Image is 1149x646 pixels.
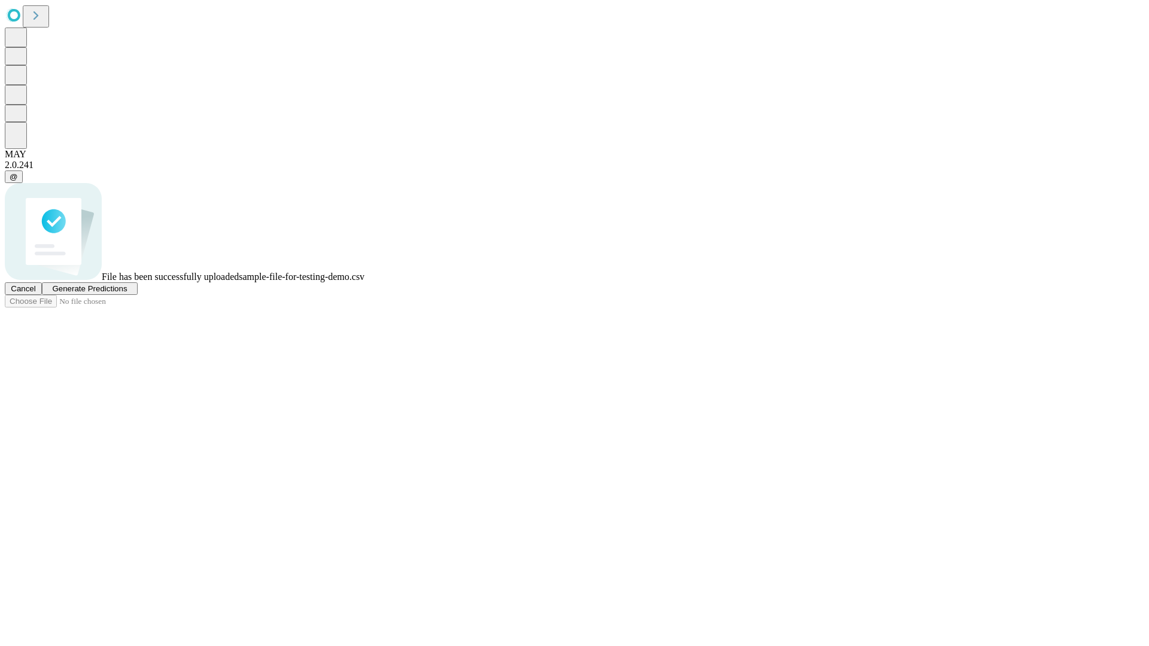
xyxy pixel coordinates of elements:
div: 2.0.241 [5,160,1144,170]
button: Generate Predictions [42,282,138,295]
span: @ [10,172,18,181]
span: Cancel [11,284,36,293]
span: File has been successfully uploaded [102,272,239,282]
span: sample-file-for-testing-demo.csv [239,272,364,282]
div: MAY [5,149,1144,160]
button: Cancel [5,282,42,295]
span: Generate Predictions [52,284,127,293]
button: @ [5,170,23,183]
